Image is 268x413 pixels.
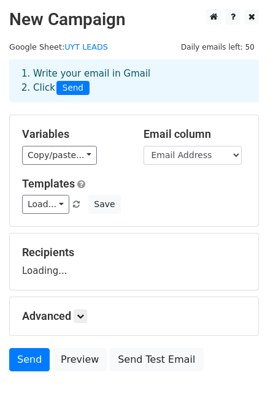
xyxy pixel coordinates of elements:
div: Loading... [22,246,246,278]
div: 1. Write your email in Gmail 2. Click [12,67,256,95]
small: Google Sheet: [9,42,108,51]
h5: Variables [22,127,125,141]
a: Load... [22,195,69,214]
button: Save [88,195,120,214]
a: UYT LEADS [64,42,108,51]
h5: Advanced [22,309,246,323]
a: Templates [22,177,75,190]
a: Copy/paste... [22,146,97,165]
span: Daily emails left: 50 [177,40,259,54]
h2: New Campaign [9,9,259,30]
span: Send [56,81,90,96]
h5: Email column [144,127,247,141]
a: Daily emails left: 50 [177,42,259,51]
h5: Recipients [22,246,246,259]
a: Send Test Email [110,348,203,371]
a: Send [9,348,50,371]
a: Preview [53,348,107,371]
